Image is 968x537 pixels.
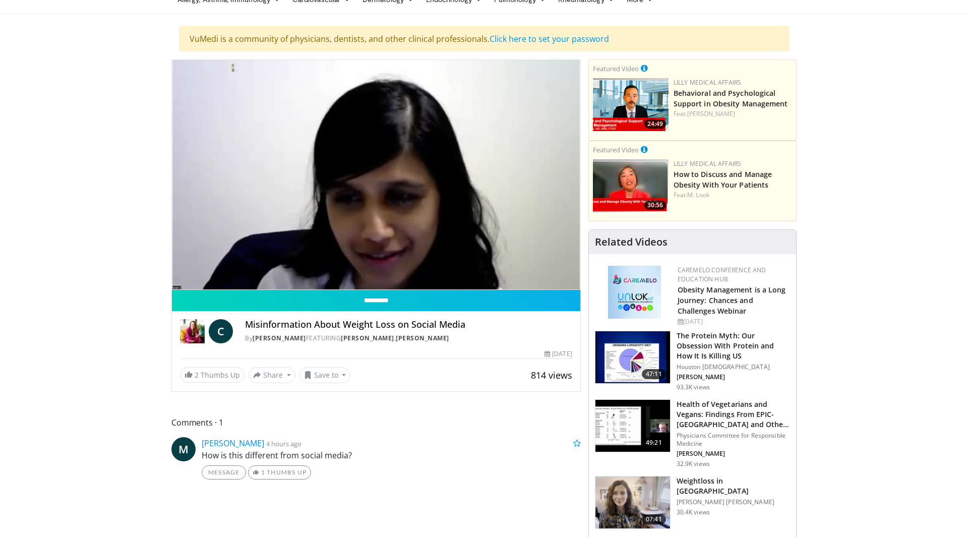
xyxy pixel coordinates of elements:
a: Message [202,465,246,480]
a: [PERSON_NAME] [253,334,306,342]
a: 07:41 Weightloss in [GEOGRAPHIC_DATA] [PERSON_NAME] [PERSON_NAME] 30.4K views [595,476,790,529]
div: Feat. [674,191,792,200]
div: [DATE] [544,349,572,359]
a: M [171,437,196,461]
a: M. Look [687,191,709,199]
a: 47:11 The Protein Myth: Our Obsession With Protein and How It Is Killing US Houston [DEMOGRAPHIC_... [595,331,790,391]
a: 49:21 Health of Vegetarians and Vegans: Findings From EPIC-[GEOGRAPHIC_DATA] and Othe… Physicians... [595,399,790,468]
span: 30:56 [644,201,666,210]
h3: The Protein Myth: Our Obsession With Protein and How It Is Killing US [677,331,790,361]
button: Save to [299,367,351,383]
span: Comments 1 [171,416,581,429]
video-js: Video Player [172,60,580,290]
a: [PERSON_NAME] [202,438,264,449]
span: 2 [195,370,199,380]
a: Lilly Medical Affairs [674,78,742,87]
p: [PERSON_NAME] [PERSON_NAME] [677,498,790,506]
img: 606f2b51-b844-428b-aa21-8c0c72d5a896.150x105_q85_crop-smart_upscale.jpg [595,400,670,452]
a: C [209,319,233,343]
img: Dr. Carolynn Francavilla [180,319,205,343]
span: 49:21 [642,438,666,448]
div: By FEATURING , [245,334,572,343]
h4: Misinformation About Weight Loss on Social Media [245,319,572,330]
p: [PERSON_NAME] [677,450,790,458]
a: 30:56 [593,159,669,212]
h4: Related Videos [595,236,668,248]
h3: Weightloss in [GEOGRAPHIC_DATA] [677,476,790,496]
a: 24:49 [593,78,669,131]
small: 4 hours ago [266,439,301,448]
small: Featured Video [593,64,639,73]
a: [PERSON_NAME] [687,109,735,118]
a: Click here to set your password [490,33,609,44]
div: VuMedi is a community of physicians, dentists, and other clinical professionals. [179,26,789,51]
a: Behavioral and Psychological Support in Obesity Management [674,88,788,108]
p: 30.4K views [677,508,710,516]
small: Featured Video [593,145,639,154]
span: 24:49 [644,120,666,129]
img: 45df64a9-a6de-482c-8a90-ada250f7980c.png.150x105_q85_autocrop_double_scale_upscale_version-0.2.jpg [608,266,661,319]
span: 47:11 [642,369,666,379]
h3: Health of Vegetarians and Vegans: Findings From EPIC-[GEOGRAPHIC_DATA] and Othe… [677,399,790,430]
p: 93.3K views [677,383,710,391]
a: How to Discuss and Manage Obesity With Your Patients [674,169,772,190]
button: Share [249,367,295,383]
p: Physicians Committee for Responsible Medicine [677,432,790,448]
span: 814 views [531,369,572,381]
div: Feat. [674,109,792,118]
div: [DATE] [678,317,788,326]
img: ba3304f6-7838-4e41-9c0f-2e31ebde6754.png.150x105_q85_crop-smart_upscale.png [593,78,669,131]
a: [PERSON_NAME] [396,334,449,342]
a: 1 Thumbs Up [248,465,311,480]
p: Houston [DEMOGRAPHIC_DATA] [677,363,790,371]
p: How is this different from social media? [202,449,581,461]
p: 32.9K views [677,460,710,468]
img: b7b8b05e-5021-418b-a89a-60a270e7cf82.150x105_q85_crop-smart_upscale.jpg [595,331,670,384]
a: [PERSON_NAME] [341,334,394,342]
p: [PERSON_NAME] [677,373,790,381]
img: c98a6a29-1ea0-4bd5-8cf5-4d1e188984a7.png.150x105_q85_crop-smart_upscale.png [593,159,669,212]
a: Lilly Medical Affairs [674,159,742,168]
span: 1 [261,468,265,476]
a: CaReMeLO Conference and Education Hub [678,266,766,283]
img: 9983fed1-7565-45be-8934-aef1103ce6e2.150x105_q85_crop-smart_upscale.jpg [595,476,670,529]
a: 2 Thumbs Up [180,367,245,383]
span: 07:41 [642,514,666,524]
a: Obesity Management is a Long Journey: Chances and Challenges Webinar [678,285,786,316]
